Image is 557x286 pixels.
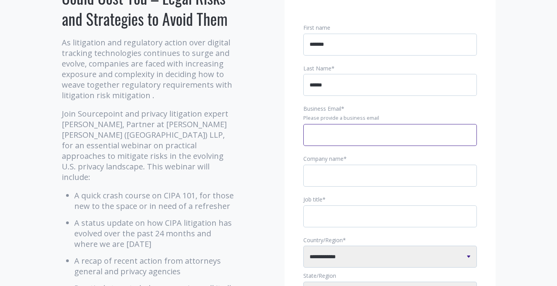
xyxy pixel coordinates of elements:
span: Last Name [303,65,331,72]
p: As litigation and regulatory action over digital tracking technologies continues to surge and evo... [62,37,236,101]
span: Country/Region [303,236,343,244]
li: A status update on how CIPA litigation has evolved over the past 24 months and where we are [DATE] [74,218,236,249]
span: Company name [303,155,344,162]
p: Join Sourcepoint and privacy litigation expert [PERSON_NAME], Partner at [PERSON_NAME] [PERSON_NA... [62,108,236,182]
legend: Please provide a business email [303,115,477,122]
span: Job title [303,196,322,203]
span: State/Region [303,272,336,279]
span: First name [303,24,330,31]
li: A quick crash course on CIPA 101, for those new to the space or in need of a refresher [74,190,236,211]
li: A recap of recent action from attorneys general and privacy agencies [74,255,236,277]
span: Business Email [303,105,341,112]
